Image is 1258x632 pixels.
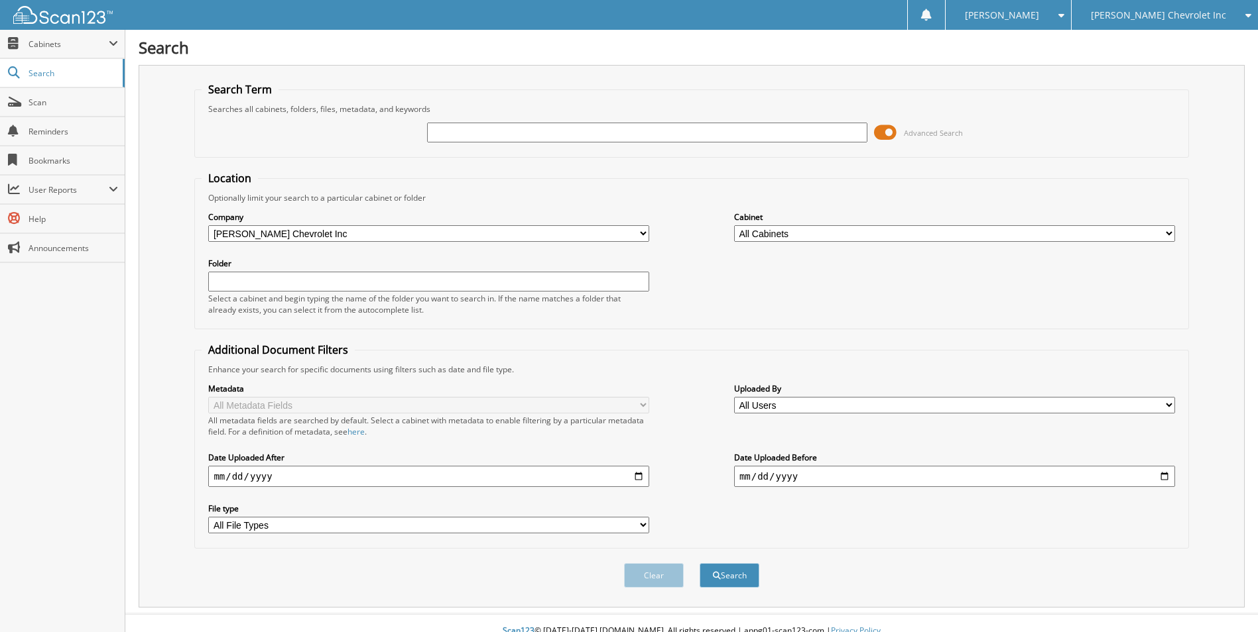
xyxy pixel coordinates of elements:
[139,36,1245,58] h1: Search
[208,466,649,487] input: start
[29,213,118,225] span: Help
[29,68,116,79] span: Search
[734,452,1175,463] label: Date Uploaded Before
[208,293,649,315] div: Select a cabinet and begin typing the name of the folder you want to search in. If the name match...
[202,364,1181,375] div: Enhance your search for specific documents using filters such as date and file type.
[904,128,963,138] span: Advanced Search
[734,466,1175,487] input: end
[29,126,118,137] span: Reminders
[347,426,365,437] a: here
[29,184,109,195] span: User Reports
[208,383,649,394] label: Metadata
[13,6,113,24] img: scan123-logo-white.svg
[624,563,684,588] button: Clear
[208,503,649,514] label: File type
[208,211,649,223] label: Company
[29,242,118,254] span: Announcements
[202,82,279,97] legend: Search Term
[208,415,649,437] div: All metadata fields are searched by default. Select a cabinet with metadata to enable filtering b...
[202,103,1181,115] div: Searches all cabinets, folders, files, metadata, and keywords
[700,563,759,588] button: Search
[965,11,1039,19] span: [PERSON_NAME]
[29,97,118,108] span: Scan
[734,383,1175,394] label: Uploaded By
[1091,11,1226,19] span: [PERSON_NAME] Chevrolet Inc
[208,258,649,269] label: Folder
[208,452,649,463] label: Date Uploaded After
[29,155,118,166] span: Bookmarks
[734,211,1175,223] label: Cabinet
[202,192,1181,203] div: Optionally limit your search to a particular cabinet or folder
[202,342,355,357] legend: Additional Document Filters
[29,38,109,50] span: Cabinets
[202,171,258,185] legend: Location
